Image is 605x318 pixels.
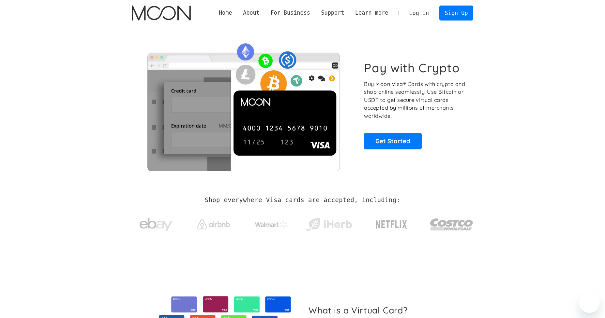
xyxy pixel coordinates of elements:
[140,214,172,235] img: ebay
[189,213,238,233] a: Airbnb
[243,9,260,17] div: About
[375,216,408,233] img: Netflix
[355,9,388,17] div: Learn more
[255,221,288,228] img: Walmart
[430,206,474,240] a: Costco
[309,305,468,315] h2: What is a Virtual Card?
[439,6,473,20] a: Sign Up
[265,9,316,17] div: For Business
[364,80,466,120] p: Buy Moon Visa® Cards with crypto and shop online seamlessly! Use Bitcoin or USDT to get secure vi...
[350,9,394,17] div: Learn more
[364,133,422,149] a: Get Started
[132,208,180,238] a: ebay
[321,9,344,17] div: Support
[247,214,295,232] a: Walmart
[305,210,353,236] a: iHerb
[362,210,421,236] a: Netflix
[237,9,265,17] div: About
[197,219,230,229] img: Airbnb
[205,197,400,204] h2: Shop everywhere Visa cards are accepted, including:
[404,6,434,20] a: Log In
[430,212,474,237] img: Costco
[270,9,310,17] div: For Business
[364,61,460,75] h1: Pay with Crypto
[132,6,191,21] a: home
[316,9,350,17] div: Support
[579,292,600,313] iframe: Button to launch messaging window
[132,39,355,171] img: Moon Cards let you spend your crypto anywhere Visa is accepted.
[213,9,237,17] a: Home
[132,6,191,21] img: Moon Logo
[305,216,353,233] img: iHerb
